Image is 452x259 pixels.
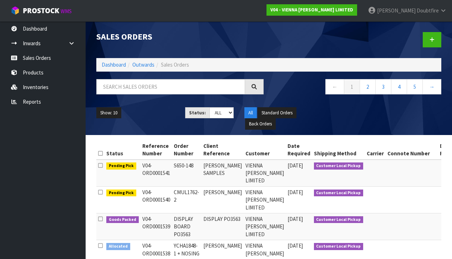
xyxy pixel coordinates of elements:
[407,79,423,94] a: 5
[96,107,121,119] button: Show: 10
[61,8,72,15] small: WMS
[288,242,303,249] span: [DATE]
[288,189,303,196] span: [DATE]
[244,213,286,240] td: VIENNA [PERSON_NAME] LIMITED
[23,6,59,15] span: ProStock
[202,213,244,240] td: DISPLAY PO3563
[286,140,312,160] th: Date Required
[314,216,364,223] span: Customer Local Pickup
[106,190,136,197] span: Pending Pick
[202,186,244,213] td: [PERSON_NAME]
[375,79,391,94] a: 3
[202,160,244,187] td: [PERSON_NAME] SAMPLES
[365,140,386,160] th: Carrier
[102,61,126,68] a: Dashboard
[106,243,130,250] span: Allocated
[202,140,244,160] th: Client Reference
[141,213,172,240] td: V04-ORD0001539
[141,140,172,160] th: Reference Number
[96,32,264,41] h1: Sales Orders
[172,160,202,187] td: S650-148
[417,7,439,14] span: Doubtfire
[391,79,407,94] a: 4
[244,140,286,160] th: Customer
[344,79,360,94] a: 1
[258,107,296,119] button: Standard Orders
[172,140,202,160] th: Order Number
[189,110,206,116] strong: Status:
[312,140,365,160] th: Shipping Method
[105,140,141,160] th: Status
[422,79,441,94] a: →
[288,162,303,169] span: [DATE]
[141,160,172,187] td: V04-ORD0001541
[314,190,364,197] span: Customer Local Pickup
[244,107,257,119] button: All
[244,186,286,213] td: VIENNA [PERSON_NAME] LIMITED
[386,140,438,160] th: Connote Number
[314,162,364,170] span: Customer Local Pickup
[244,160,286,187] td: VIENNA [PERSON_NAME] LIMITED
[96,79,245,94] input: Search sales orders
[360,79,376,94] a: 2
[106,216,139,223] span: Goods Packed
[106,162,136,170] span: Pending Pick
[132,61,154,68] a: Outwards
[274,79,442,97] nav: Page navigation
[245,118,276,130] button: Back Orders
[161,61,189,68] span: Sales Orders
[325,79,344,94] a: ←
[11,6,20,15] img: cube-alt.png
[377,7,416,14] span: [PERSON_NAME]
[141,186,172,213] td: V04-ORD0001540
[288,216,303,222] span: [DATE]
[314,243,364,250] span: Customer Local Pickup
[270,7,353,13] strong: V04 - VIENNA [PERSON_NAME] LIMITED
[172,186,202,213] td: CMUL1762-2
[172,213,202,240] td: DISPLAY BOARD PO3563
